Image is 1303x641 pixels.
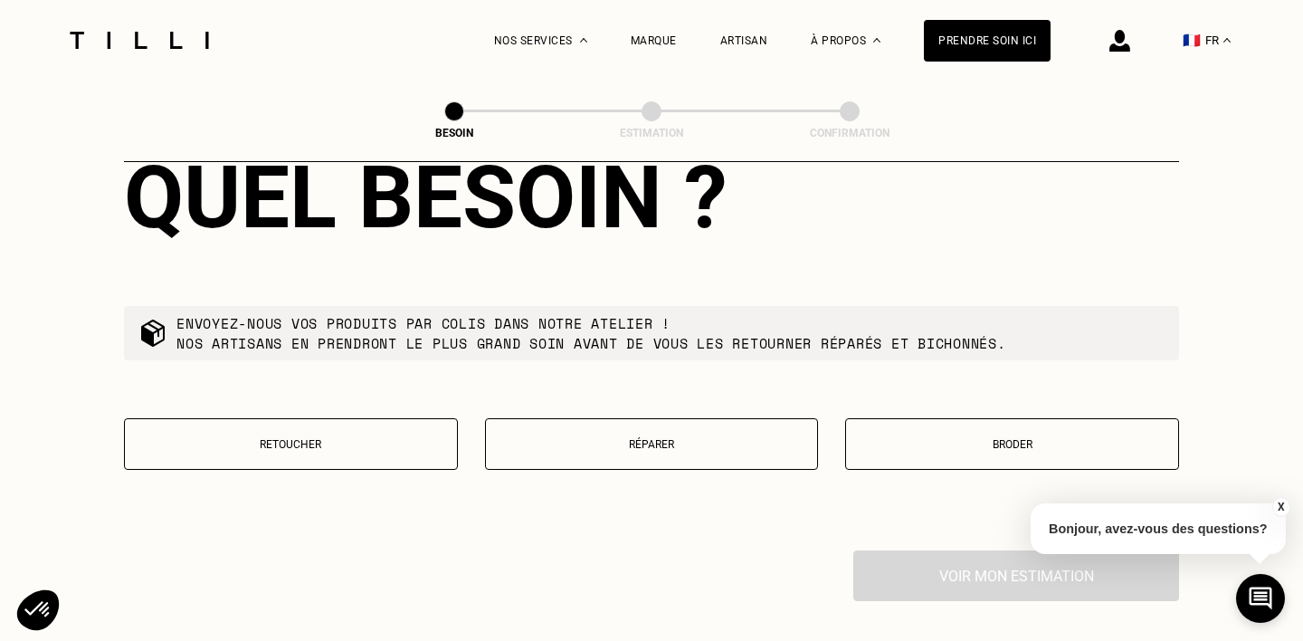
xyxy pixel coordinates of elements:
img: Logo du service de couturière Tilli [63,32,215,49]
button: Retoucher [124,418,458,470]
span: 🇫🇷 [1183,32,1201,49]
div: Estimation [561,127,742,139]
img: Menu déroulant à propos [873,38,880,43]
p: Bonjour, avez-vous des questions? [1031,503,1286,554]
a: Artisan [720,34,768,47]
div: Confirmation [759,127,940,139]
button: X [1271,497,1289,517]
p: Réparer [495,438,809,451]
p: Retoucher [134,438,448,451]
a: Marque [631,34,677,47]
p: Broder [855,438,1169,451]
img: icône connexion [1109,30,1130,52]
div: Quel besoin ? [124,147,1179,248]
a: Prendre soin ici [924,20,1051,62]
div: Besoin [364,127,545,139]
button: Broder [845,418,1179,470]
img: commande colis [138,319,167,348]
img: Menu déroulant [580,38,587,43]
button: Réparer [485,418,819,470]
img: menu déroulant [1223,38,1231,43]
p: Envoyez-nous vos produits par colis dans notre atelier ! Nos artisans en prendront le plus grand ... [176,313,1006,353]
